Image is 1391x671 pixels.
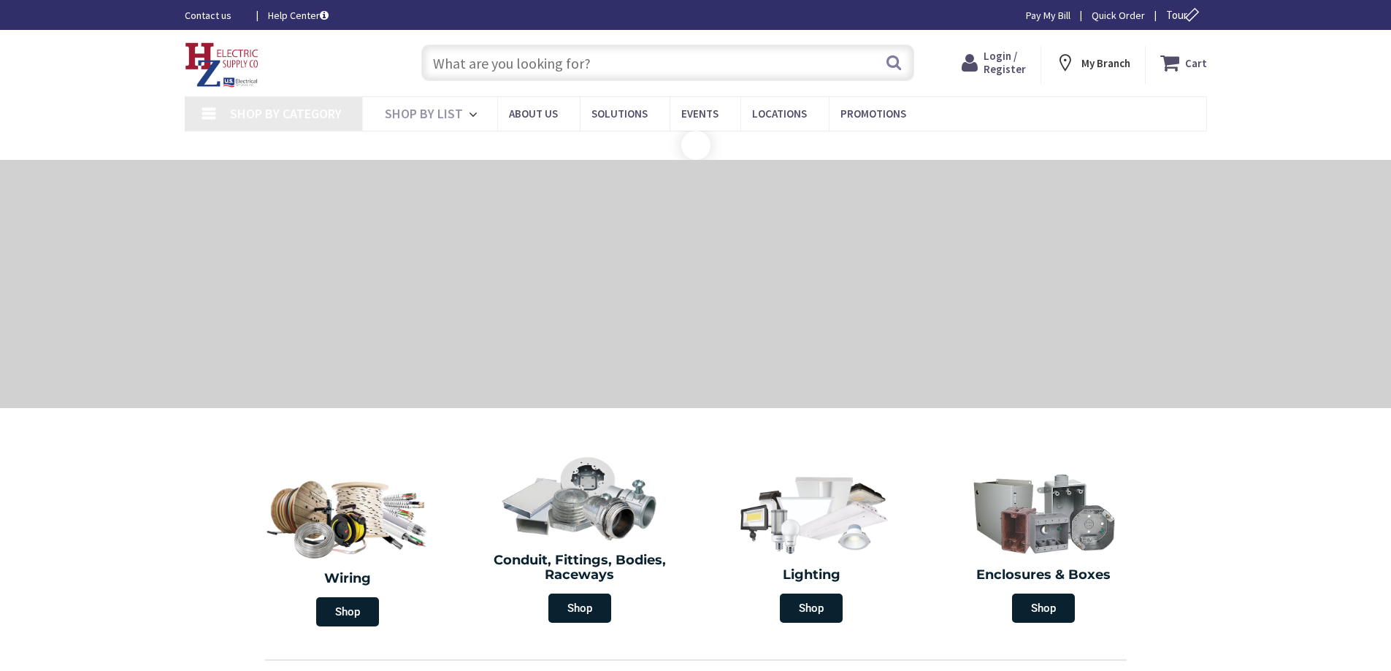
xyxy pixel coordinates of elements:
[938,568,1149,583] h2: Enclosures & Boxes
[232,463,464,634] a: Wiring Shop
[984,49,1026,76] span: Login / Register
[421,45,914,81] input: What are you looking for?
[707,568,917,583] h2: Lighting
[780,594,843,623] span: Shop
[1055,50,1130,76] div: My Branch
[931,463,1156,630] a: Enclosures & Boxes Shop
[268,8,329,23] a: Help Center
[185,8,245,23] a: Contact us
[509,107,558,120] span: About Us
[1026,8,1070,23] a: Pay My Bill
[1185,50,1207,76] strong: Cart
[591,107,648,120] span: Solutions
[467,448,692,630] a: Conduit, Fittings, Bodies, Raceways Shop
[681,107,719,120] span: Events
[385,105,463,122] span: Shop By List
[962,50,1026,76] a: Login / Register
[316,597,379,626] span: Shop
[185,42,259,88] img: HZ Electric Supply
[548,594,611,623] span: Shop
[240,572,457,586] h2: Wiring
[1166,8,1203,22] span: Tour
[752,107,807,120] span: Locations
[230,105,342,122] span: Shop By Category
[1081,56,1130,70] strong: My Branch
[840,107,906,120] span: Promotions
[1160,50,1207,76] a: Cart
[1092,8,1145,23] a: Quick Order
[700,463,924,630] a: Lighting Shop
[475,553,685,583] h2: Conduit, Fittings, Bodies, Raceways
[1012,594,1075,623] span: Shop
